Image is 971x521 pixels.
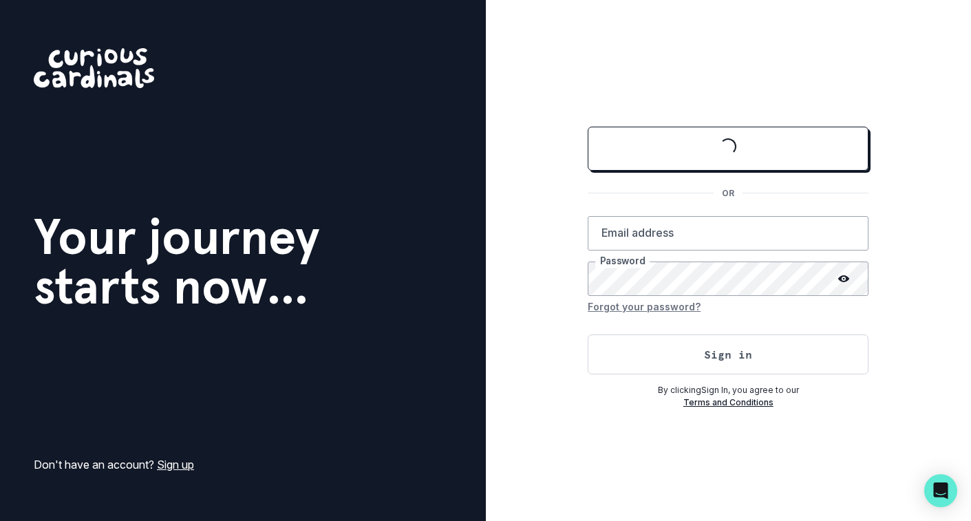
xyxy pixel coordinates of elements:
img: Curious Cardinals Logo [34,48,154,88]
a: Terms and Conditions [683,397,773,407]
button: Sign in with Google (GSuite) [588,127,868,171]
p: By clicking Sign In , you agree to our [588,384,868,396]
a: Sign up [157,458,194,471]
p: OR [714,187,743,200]
p: Don't have an account? [34,456,194,473]
button: Forgot your password? [588,296,701,318]
h1: Your journey starts now... [34,212,320,311]
button: Sign in [588,334,868,374]
div: Open Intercom Messenger [924,474,957,507]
